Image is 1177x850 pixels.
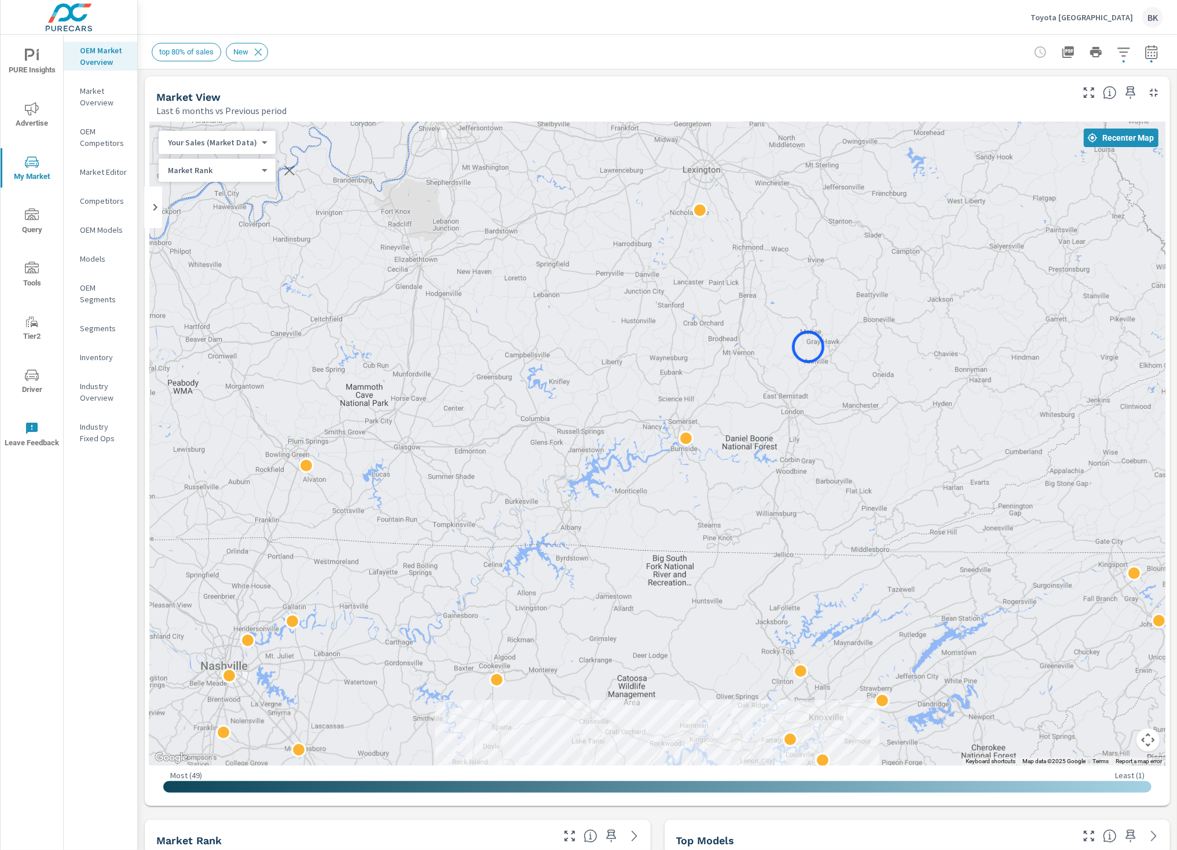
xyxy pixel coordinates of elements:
p: Industry Overview [80,380,128,404]
button: "Export Report to PDF" [1057,41,1080,64]
button: Select Date Range [1140,41,1163,64]
span: My Market [4,155,60,184]
button: Print Report [1084,41,1108,64]
div: Your Sales (Market Data) [159,137,266,148]
p: OEM Segments [80,282,128,305]
p: Market Overview [80,85,128,108]
span: Advertise [4,102,60,130]
button: Recenter Map [1084,129,1158,147]
span: Leave Feedback [4,422,60,450]
span: PURE Insights [4,49,60,77]
span: Find the biggest opportunities in your market for your inventory. Understand by postal code where... [1103,86,1117,100]
div: OEM Segments [64,279,137,308]
button: Keyboard shortcuts [966,757,1015,765]
div: New [226,43,268,61]
p: Industry Fixed Ops [80,421,128,444]
p: Least ( 1 ) [1115,770,1145,781]
p: Market Rank [168,165,257,175]
h5: Top Models [676,834,735,847]
span: Query [4,208,60,237]
img: Google [152,750,190,765]
span: Save this to your personalized report [602,827,621,845]
div: Industry Fixed Ops [64,418,137,447]
p: Segments [80,323,128,334]
span: Driver [4,368,60,397]
p: Models [80,253,128,265]
div: OEM Models [64,221,137,239]
a: See more details in report [625,827,644,845]
p: OEM Models [80,224,128,236]
div: OEM Competitors [64,123,137,152]
a: See more details in report [1145,827,1163,845]
p: Market Editor [80,166,128,178]
span: Tools [4,262,60,290]
div: Models [64,250,137,268]
div: BK [1142,7,1163,28]
div: OEM Market Overview [64,42,137,71]
p: Competitors [80,195,128,207]
span: Save this to your personalized report [1121,827,1140,845]
span: Market Rank shows you how you rank, in terms of sales, to other dealerships in your market. “Mark... [584,829,597,843]
span: Save this to your personalized report [1121,83,1140,102]
span: Recenter Map [1088,133,1154,143]
button: Apply Filters [1112,41,1135,64]
div: nav menu [1,35,63,461]
p: Most ( 49 ) [170,770,202,781]
p: Last 6 months vs Previous period [156,104,287,118]
span: New [226,47,255,56]
p: Toyota [GEOGRAPHIC_DATA] [1031,12,1133,23]
div: Segments [64,320,137,337]
p: OEM Market Overview [80,45,128,68]
h5: Market Rank [156,834,222,847]
a: Open this area in Google Maps (opens a new window) [152,750,190,765]
button: Minimize Widget [1145,83,1163,102]
a: Terms (opens in new tab) [1092,758,1109,764]
span: top 80% of sales [152,47,221,56]
button: Make Fullscreen [1080,83,1098,102]
a: Report a map error [1116,758,1162,764]
p: Your Sales (Market Data) [168,137,257,148]
p: OEM Competitors [80,126,128,149]
div: Market Editor [64,163,137,181]
h5: Market View [156,91,221,103]
div: Your Sales (Market Data) [159,165,266,176]
div: Industry Overview [64,378,137,406]
div: Market Overview [64,82,137,111]
span: Tier2 [4,315,60,343]
span: Map data ©2025 Google [1022,758,1086,764]
button: Map camera controls [1136,728,1160,752]
div: Inventory [64,349,137,366]
button: Make Fullscreen [560,827,579,845]
p: Inventory [80,351,128,363]
span: Find the biggest opportunities within your model lineup nationwide. [Source: Market registration ... [1103,829,1117,843]
button: Make Fullscreen [1080,827,1098,845]
div: Competitors [64,192,137,210]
